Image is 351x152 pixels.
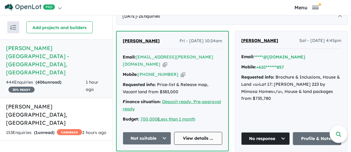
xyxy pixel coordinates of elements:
strong: Requested info: [241,74,274,80]
img: sort.svg [10,25,16,30]
strong: Requested info: [123,82,156,87]
strong: ( unread) [35,79,61,85]
a: [PHONE_NUMBER] [138,72,178,77]
button: Copy [181,71,185,78]
strong: Finance situation: [123,99,161,104]
div: Brochure & Inclusions, House & Land <u>Lot 17: [PERSON_NAME] 223 by Mimosa Homes</u>, House & lan... [241,74,341,102]
div: [DATE] [116,8,348,25]
button: Add projects and builders [26,21,93,33]
button: Copy [163,61,167,67]
button: Not suitable [123,132,171,145]
span: CASHBACK [57,129,82,135]
strong: Email: [241,54,254,59]
span: Sat - [DATE] 4:45pm [299,37,341,44]
a: [EMAIL_ADDRESS][PERSON_NAME][DOMAIN_NAME] [123,54,213,67]
span: 1 [35,130,38,135]
img: Openlot PRO Logo White [5,4,55,11]
strong: Budget: [123,116,139,122]
strong: ( unread) [34,130,54,135]
a: [PERSON_NAME] [241,37,278,44]
div: 153 Enquir ies [6,129,82,136]
span: 2 hours ago [82,130,106,135]
strong: Mobile: [123,72,138,77]
span: Fri - [DATE] 10:24am [180,37,222,45]
strong: Email: [123,54,136,60]
button: Toggle navigation [264,4,349,10]
a: Less than 1 month [159,116,195,122]
span: 25 % READY [8,87,35,93]
span: [PERSON_NAME] [123,38,160,43]
strong: Mobile: [241,64,256,70]
div: Price-list & Release map, Vacant land from $383,000 [123,81,222,96]
span: 1 hour ago [86,79,98,92]
a: [PERSON_NAME] [123,37,160,45]
h5: [PERSON_NAME][GEOGRAPHIC_DATA] , [GEOGRAPHIC_DATA] [6,103,106,127]
a: 700,000 [140,116,158,122]
a: Deposit ready, Pre-approval ready [123,99,221,112]
a: Profile & Notes [293,132,342,145]
span: - 2 Enquir ies [137,13,160,19]
h5: [PERSON_NAME][GEOGRAPHIC_DATA] - [GEOGRAPHIC_DATA] , [GEOGRAPHIC_DATA] [6,44,106,76]
span: [PERSON_NAME] [241,38,278,43]
a: View details ... [174,132,223,145]
button: No response [241,132,290,145]
div: | [123,116,222,123]
span: 406 [37,79,45,85]
div: 444 Enquir ies [6,79,86,93]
